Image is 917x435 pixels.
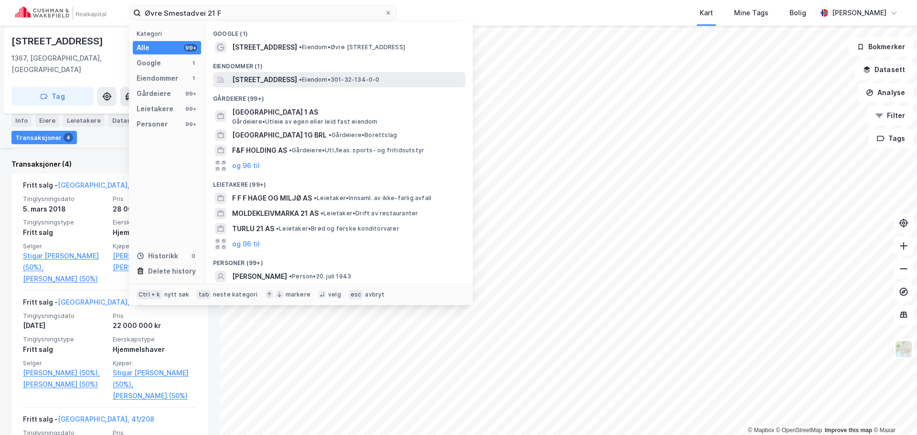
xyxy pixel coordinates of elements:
[23,312,107,320] span: Tinglysningsdato
[869,129,913,148] button: Tags
[700,7,713,19] div: Kart
[205,173,473,191] div: Leietakere (99+)
[137,250,178,262] div: Historikk
[11,33,105,49] div: [STREET_ADDRESS]
[329,131,397,139] span: Gårdeiere • Borettslag
[825,427,872,434] a: Improve this map
[869,389,917,435] iframe: Chat Widget
[184,44,197,52] div: 99+
[232,238,260,250] button: og 96 til
[23,335,107,343] span: Tinglysningstype
[365,291,384,298] div: avbryt
[314,194,317,202] span: •
[113,218,197,226] span: Eierskapstype
[232,106,461,118] span: [GEOGRAPHIC_DATA] 1 AS
[23,273,107,285] a: [PERSON_NAME] (50%)
[113,242,197,250] span: Kjøper
[232,208,319,219] span: MOLDEKLEIVMARKA 21 AS
[190,59,197,67] div: 1
[23,218,107,226] span: Tinglysningstype
[849,37,913,56] button: Bokmerker
[58,415,154,423] a: [GEOGRAPHIC_DATA], 41/208
[11,53,134,75] div: 1367, [GEOGRAPHIC_DATA], [GEOGRAPHIC_DATA]
[11,114,32,127] div: Info
[748,427,774,434] a: Mapbox
[23,367,107,379] a: [PERSON_NAME] (50%),
[113,203,197,215] div: 28 000 000 kr
[58,298,154,306] a: [GEOGRAPHIC_DATA], 41/208
[23,344,107,355] div: Fritt salg
[23,227,107,238] div: Fritt salg
[289,273,292,280] span: •
[184,90,197,97] div: 99+
[11,159,208,170] div: Transaksjoner (4)
[141,6,384,20] input: Søk på adresse, matrikkel, gårdeiere, leietakere eller personer
[276,225,279,232] span: •
[137,118,168,130] div: Personer
[23,180,154,195] div: Fritt salg -
[314,194,431,202] span: Leietaker • Innsaml. av ikke-farlig avfall
[232,192,312,204] span: F F F HAGE OG MILJØ AS
[113,390,197,402] a: [PERSON_NAME] (50%)
[23,414,154,429] div: Fritt salg -
[63,114,105,127] div: Leietakere
[23,320,107,331] div: [DATE]
[23,297,154,312] div: Fritt salg -
[869,389,917,435] div: Kontrollprogram for chat
[232,160,260,171] button: og 96 til
[205,87,473,105] div: Gårdeiere (99+)
[113,312,197,320] span: Pris
[113,367,197,390] a: Stigar [PERSON_NAME] (50%),
[299,76,302,83] span: •
[23,203,107,215] div: 5. mars 2018
[232,223,274,234] span: TURLU 21 AS
[789,7,806,19] div: Bolig
[137,42,149,53] div: Alle
[113,335,197,343] span: Eierskapstype
[320,210,418,217] span: Leietaker • Drift av restauranter
[23,195,107,203] span: Tinglysningsdato
[148,265,196,277] div: Delete history
[328,291,341,298] div: velg
[113,250,197,262] a: [PERSON_NAME] (50%),
[867,106,913,125] button: Filter
[205,22,473,40] div: Google (1)
[349,290,363,299] div: esc
[299,43,405,51] span: Eiendom • Øvre [STREET_ADDRESS]
[832,7,886,19] div: [PERSON_NAME]
[137,73,178,84] div: Eiendommer
[164,291,190,298] div: nytt søk
[299,76,380,84] span: Eiendom • 301-32-134-0-0
[113,227,197,238] div: Hjemmelshaver
[23,250,107,273] a: Stigar [PERSON_NAME] (50%),
[58,181,154,189] a: [GEOGRAPHIC_DATA], 41/208
[137,290,162,299] div: Ctrl + k
[213,291,258,298] div: neste kategori
[137,88,171,99] div: Gårdeiere
[299,43,302,51] span: •
[11,131,77,144] div: Transaksjoner
[329,131,331,138] span: •
[205,252,473,269] div: Personer (99+)
[23,379,107,390] a: [PERSON_NAME] (50%)
[232,74,297,85] span: [STREET_ADDRESS]
[232,42,297,53] span: [STREET_ADDRESS]
[11,87,94,106] button: Tag
[232,145,287,156] span: F&F HOLDING AS
[113,344,197,355] div: Hjemmelshaver
[232,129,327,141] span: [GEOGRAPHIC_DATA] 1G BRL
[776,427,822,434] a: OpenStreetMap
[137,57,161,69] div: Google
[232,118,378,126] span: Gårdeiere • Utleie av egen eller leid fast eiendom
[108,114,144,127] div: Datasett
[232,271,287,282] span: [PERSON_NAME]
[113,262,197,273] a: [PERSON_NAME] (50%)
[289,147,292,154] span: •
[190,252,197,260] div: 0
[190,74,197,82] div: 1
[64,133,73,142] div: 4
[113,195,197,203] span: Pris
[23,359,107,367] span: Selger
[855,60,913,79] button: Datasett
[320,210,323,217] span: •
